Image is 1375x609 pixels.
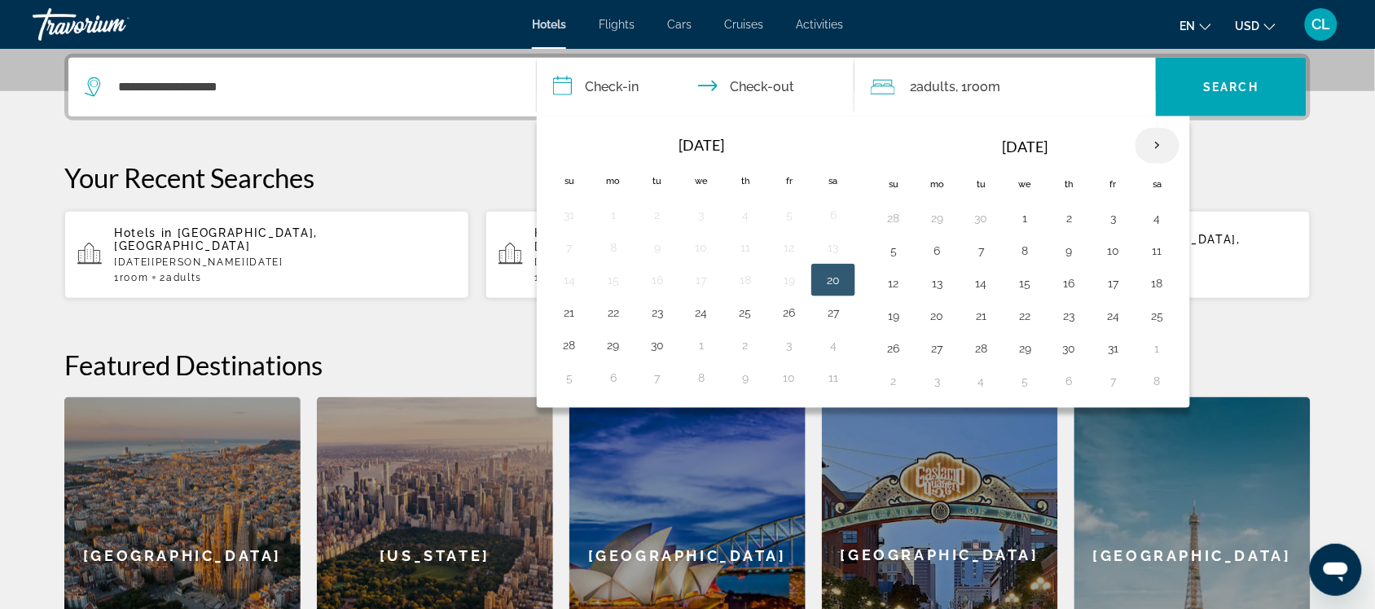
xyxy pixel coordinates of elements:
[925,304,951,327] button: Day 20
[114,272,148,283] span: 1
[485,210,890,300] button: Hotels in [GEOGRAPHIC_DATA], [GEOGRAPHIC_DATA], [GEOGRAPHIC_DATA] (ORL)[DATE] - [DATE]1Room2Adults
[1013,337,1039,360] button: Day 29
[881,370,907,392] button: Day 2
[724,18,763,31] span: Cruises
[537,58,854,116] button: Check in and out dates
[688,366,714,389] button: Day 8
[854,58,1156,116] button: Travelers: 2 adults, 0 children
[114,256,456,268] p: [DATE][PERSON_NAME][DATE]
[556,236,582,259] button: Day 7
[535,272,569,283] span: 1
[881,239,907,262] button: Day 5
[1144,370,1171,392] button: Day 8
[64,210,469,300] button: Hotels in [GEOGRAPHIC_DATA], [GEOGRAPHIC_DATA][DATE][PERSON_NAME][DATE]1Room2Adults
[1013,304,1039,327] button: Day 22
[1180,20,1196,33] span: en
[1013,207,1039,230] button: Day 1
[917,79,956,94] span: Adults
[776,269,802,291] button: Day 19
[776,366,802,389] button: Day 10
[1236,14,1276,37] button: Change currency
[1312,16,1331,33] span: CL
[688,334,714,357] button: Day 1
[556,269,582,291] button: Day 14
[688,204,714,226] button: Day 3
[160,272,202,283] span: 2
[820,204,846,226] button: Day 6
[1057,207,1083,230] button: Day 2
[535,226,857,252] span: [GEOGRAPHIC_DATA], [GEOGRAPHIC_DATA], [GEOGRAPHIC_DATA] (ORL)
[796,18,843,31] a: Activities
[114,226,173,239] span: Hotels in
[1013,272,1039,295] button: Day 15
[968,79,1001,94] span: Room
[776,334,802,357] button: Day 3
[644,366,670,389] button: Day 7
[1180,14,1211,37] button: Change language
[881,272,907,295] button: Day 12
[644,236,670,259] button: Day 9
[969,304,995,327] button: Day 21
[68,58,1307,116] div: Search widget
[644,334,670,357] button: Day 30
[732,204,758,226] button: Day 4
[532,18,566,31] a: Hotels
[600,366,626,389] button: Day 6
[925,337,951,360] button: Day 27
[1057,272,1083,295] button: Day 16
[667,18,692,31] a: Cars
[732,236,758,259] button: Day 11
[1013,370,1039,392] button: Day 5
[776,301,802,324] button: Day 26
[556,366,582,389] button: Day 5
[820,366,846,389] button: Day 11
[1100,239,1127,262] button: Day 10
[1144,337,1171,360] button: Day 1
[732,301,758,324] button: Day 25
[556,301,582,324] button: Day 21
[925,272,951,295] button: Day 13
[1236,20,1260,33] span: USD
[114,226,318,252] span: [GEOGRAPHIC_DATA], [GEOGRAPHIC_DATA]
[776,236,802,259] button: Day 12
[600,269,626,291] button: Day 15
[33,3,195,46] a: Travorium
[925,207,951,230] button: Day 29
[1100,272,1127,295] button: Day 17
[1144,304,1171,327] button: Day 25
[556,334,582,357] button: Day 28
[535,226,594,239] span: Hotels in
[535,256,877,268] p: [DATE] - [DATE]
[1136,127,1180,164] button: Next month
[1100,370,1127,392] button: Day 7
[776,204,802,226] button: Day 5
[969,207,995,230] button: Day 30
[64,348,1311,381] h2: Featured Destinations
[1013,239,1039,262] button: Day 8
[969,272,995,295] button: Day 14
[1057,337,1083,360] button: Day 30
[1057,304,1083,327] button: Day 23
[600,334,626,357] button: Day 29
[1156,58,1307,116] button: Search
[120,272,149,283] span: Room
[1100,207,1127,230] button: Day 3
[644,204,670,226] button: Day 2
[600,204,626,226] button: Day 1
[556,204,582,226] button: Day 31
[969,370,995,392] button: Day 4
[1144,239,1171,262] button: Day 11
[969,337,995,360] button: Day 28
[732,269,758,291] button: Day 18
[1057,370,1083,392] button: Day 6
[688,269,714,291] button: Day 17
[1204,81,1259,94] span: Search
[166,272,202,283] span: Adults
[64,161,1311,194] p: Your Recent Searches
[688,301,714,324] button: Day 24
[925,370,951,392] button: Day 3
[925,239,951,262] button: Day 6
